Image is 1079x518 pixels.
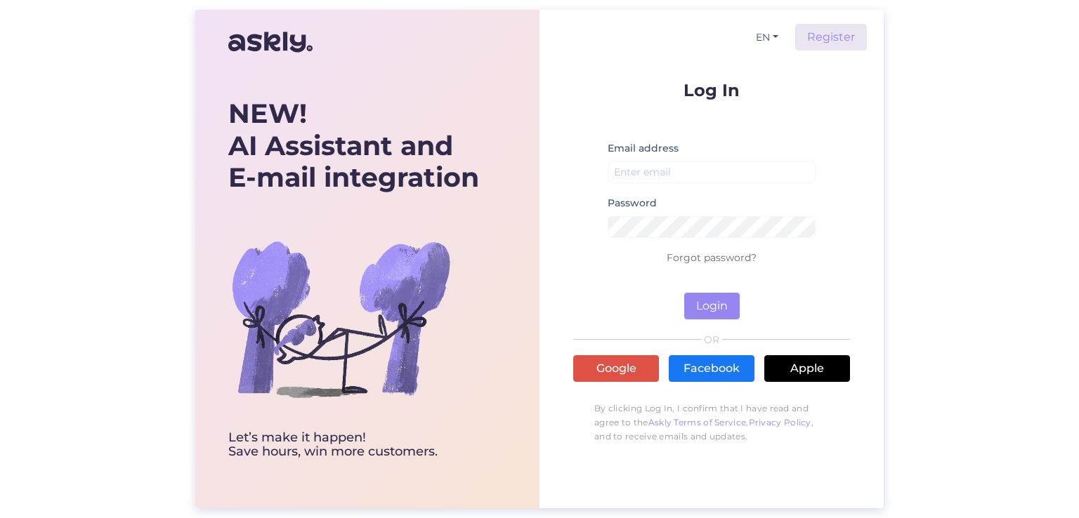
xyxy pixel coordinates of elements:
a: Privacy Policy [749,417,811,427]
a: Forgot password? [667,251,757,264]
button: EN [750,27,784,48]
a: Askly Terms of Service [648,417,747,427]
button: Login [684,293,740,319]
div: AI Assistant and E-mail integration [228,98,479,194]
a: Google [573,355,659,382]
a: Apple [764,355,850,382]
img: bg-askly [228,206,453,431]
p: By clicking Log In, I confirm that I have read and agree to the , , and to receive emails and upd... [573,394,850,451]
b: NEW! [228,97,307,130]
label: Email address [608,141,679,156]
a: Register [795,24,867,51]
span: OR [702,335,722,345]
a: Facebook [669,355,754,382]
img: Askly [228,25,313,59]
input: Enter email [608,161,816,183]
label: Password [608,196,657,211]
div: Let’s make it happen! Save hours, win more customers. [228,431,479,459]
p: Log In [573,81,850,99]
